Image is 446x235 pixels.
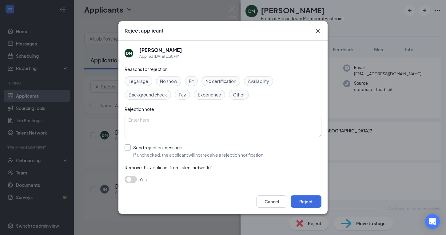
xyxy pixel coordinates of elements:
[125,66,168,72] span: Reasons for rejection
[125,165,212,170] span: Remove this applicant from talent network?
[129,91,167,98] span: Background check
[256,195,287,208] button: Cancel
[291,195,321,208] button: Reject
[314,27,321,35] svg: Cross
[126,51,132,56] div: DM
[425,214,440,229] div: Open Intercom Messenger
[139,53,182,60] div: Applied [DATE] 1:30 PM
[129,78,148,84] span: Legal age
[189,78,194,84] span: Fit
[179,91,186,98] span: Pay
[139,47,182,53] h5: [PERSON_NAME]
[139,176,147,183] span: Yes
[205,78,236,84] span: No certification
[125,106,154,112] span: Rejection note
[125,27,163,34] h3: Reject applicant
[160,78,177,84] span: No show
[233,91,245,98] span: Other
[248,78,269,84] span: Availability
[314,27,321,35] button: Close
[198,91,221,98] span: Experience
